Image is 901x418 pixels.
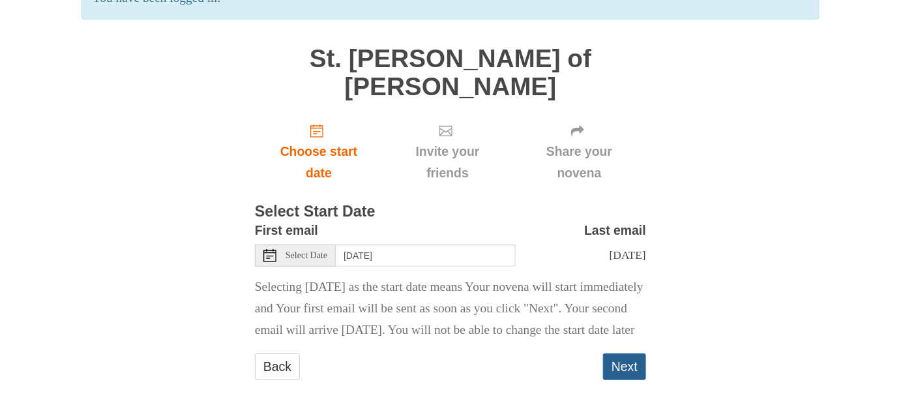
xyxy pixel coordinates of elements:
label: Last email [584,220,646,241]
span: Choose start date [268,141,370,184]
span: Invite your friends [396,141,499,184]
p: Selecting [DATE] as the start date means Your novena will start immediately and Your first email ... [255,276,646,341]
label: First email [255,220,318,241]
span: [DATE] [610,248,646,261]
span: Share your novena [525,141,633,184]
h3: Select Start Date [255,203,646,220]
div: Click "Next" to confirm your start date first. [512,113,646,191]
h1: St. [PERSON_NAME] of [PERSON_NAME] [255,45,646,100]
input: Use the arrow keys to pick a date [336,245,516,267]
a: Back [255,353,300,380]
a: Choose start date [255,113,383,191]
span: Select Date [286,251,327,260]
button: Next [603,353,646,380]
div: Click "Next" to confirm your start date first. [383,113,512,191]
